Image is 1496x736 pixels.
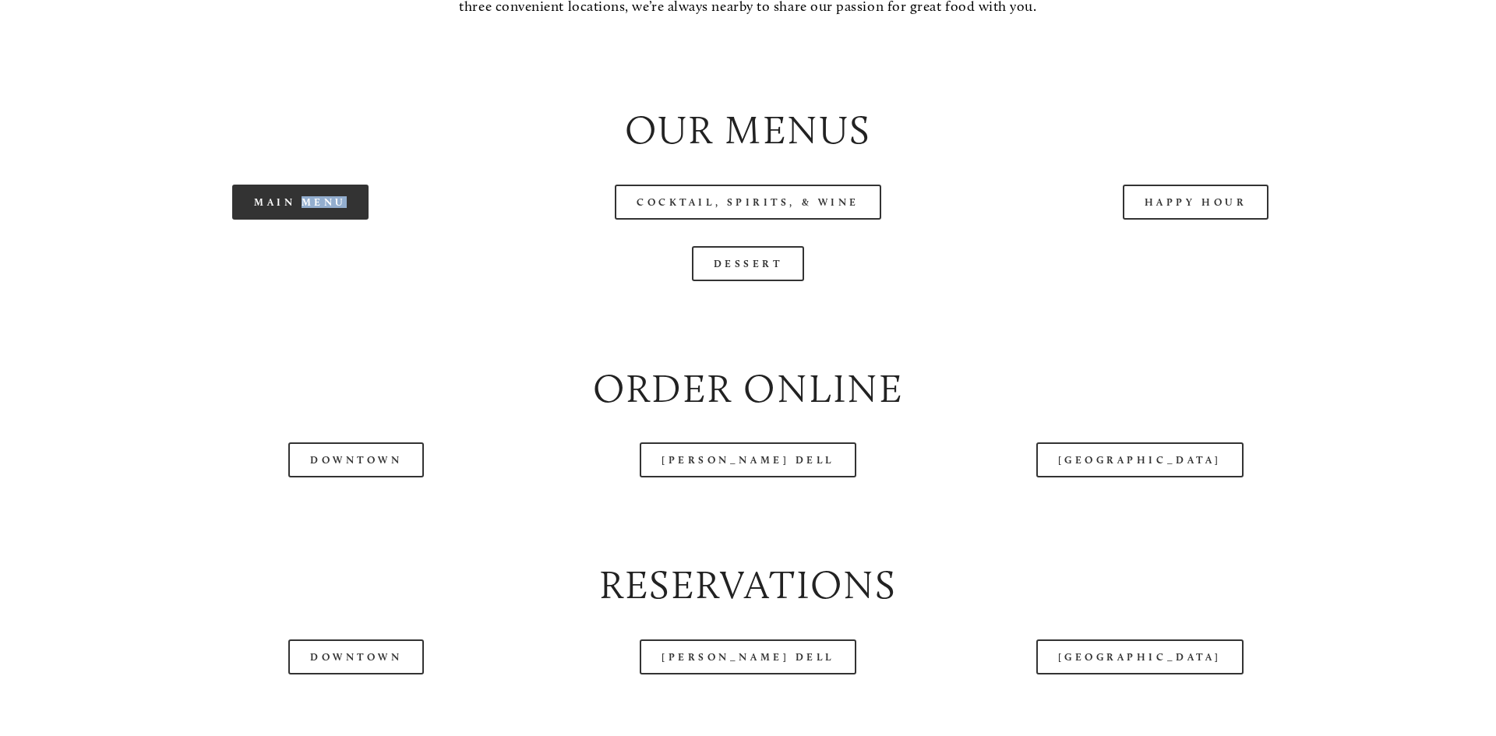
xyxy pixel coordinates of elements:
[1036,442,1244,477] a: [GEOGRAPHIC_DATA]
[1036,639,1244,674] a: [GEOGRAPHIC_DATA]
[232,185,369,220] a: Main Menu
[1123,185,1269,220] a: Happy Hour
[90,361,1406,416] h2: Order Online
[640,639,856,674] a: [PERSON_NAME] Dell
[90,557,1406,612] h2: Reservations
[640,442,856,477] a: [PERSON_NAME] Dell
[288,442,424,477] a: Downtown
[692,246,805,281] a: Dessert
[615,185,881,220] a: Cocktail, Spirits, & Wine
[288,639,424,674] a: Downtown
